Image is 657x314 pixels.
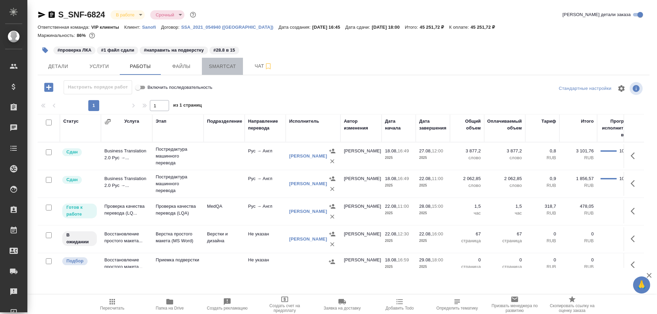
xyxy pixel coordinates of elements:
span: Детали [42,62,75,71]
p: 11:00 [398,204,409,209]
span: 🙏 [636,278,647,292]
p: 16:59 [398,257,409,262]
span: Настроить таблицу [613,80,630,97]
p: 18:00 [432,257,443,262]
p: 3 877,2 [488,148,522,154]
p: слово [453,154,481,161]
p: 1,5 [488,203,522,210]
button: Срочный [154,12,176,18]
span: из 1 страниц [173,101,202,111]
span: Файлы [165,62,198,71]
p: 0 [529,231,556,237]
a: [PERSON_NAME] [289,181,327,186]
svg: Подписаться [264,62,272,70]
button: Удалить [327,184,337,194]
a: S_SNF-6824 [58,10,105,19]
div: Автор изменения [344,118,378,132]
div: Общий объем [453,118,481,132]
p: 15:00 [432,204,443,209]
p: 1 856,57 [563,175,594,182]
div: Этап [156,118,166,125]
td: Рус → Англ [245,172,286,196]
p: RUB [529,210,556,217]
p: В ожидании [66,232,93,245]
button: Скопировать ссылку [48,11,56,19]
p: 2025 [419,210,447,217]
p: 2 062,85 [453,175,481,182]
div: Оплачиваемый объем [487,118,522,132]
div: Менеджер проверил работу исполнителя, передает ее на следующий этап [62,175,98,185]
div: Менеджер проверил работу исполнителя, передает ее на следующий этап [62,148,98,157]
p: RUB [563,154,594,161]
p: 45 251,72 ₽ [420,25,449,30]
span: проверка ЛКА [53,47,96,53]
p: 3 877,2 [453,148,481,154]
p: слово [453,182,481,189]
p: RUB [563,182,594,189]
p: 12:30 [398,231,409,236]
p: 2025 [419,182,447,189]
p: RUB [563,263,594,270]
p: 0,9 [529,175,556,182]
div: Исполнитель назначен, приступать к работе пока рано [62,231,98,247]
p: VIP клиенты [91,25,124,30]
p: 18.08, [385,176,398,181]
p: 318,7 [529,203,556,210]
p: 67 [453,231,481,237]
td: Проверка качества перевода (LQ... [101,200,152,223]
p: 0 [563,231,594,237]
p: RUB [529,237,556,244]
p: Сдан [66,149,78,155]
button: Удалить [327,156,337,166]
div: Услуга [124,118,139,125]
p: [DATE] 18:00 [372,25,405,30]
p: страница [453,263,481,270]
div: Итого [581,118,594,125]
button: Здесь прячутся важные кнопки [627,175,643,192]
button: В работе [114,12,137,18]
td: Business Translation 2.0 Рус →... [101,144,152,168]
p: 0 [529,257,556,263]
p: 12:00 [432,148,443,153]
p: 27.08, [419,148,432,153]
div: Статус [63,118,79,125]
p: SSA_2021_054940 ([GEOGRAPHIC_DATA]) [181,25,279,30]
p: 16:00 [432,231,443,236]
p: RUB [529,154,556,161]
p: RUB [529,182,556,189]
p: 2025 [385,182,412,189]
span: 28.8 в 15 [209,47,240,53]
div: Подразделение [207,118,242,125]
p: 0,8 [529,148,556,154]
p: Дата создания: [279,25,312,30]
button: Удалить [327,211,337,222]
button: Здесь прячутся важные кнопки [627,231,643,247]
p: К оплате: [449,25,471,30]
p: 2025 [385,210,412,217]
p: Итого: [405,25,420,30]
p: 0 [563,257,594,263]
p: Договор: [161,25,181,30]
div: Дата начала [385,118,412,132]
p: Дата сдачи: [345,25,372,30]
p: 2025 [419,154,447,161]
p: слово [488,154,522,161]
div: Дата завершения [419,118,447,132]
button: Здесь прячутся важные кнопки [627,203,643,219]
p: #28.8 в 15 [214,47,235,54]
div: В работе [111,10,145,19]
a: [PERSON_NAME] [289,153,327,159]
p: 67 [488,231,522,237]
p: Маржинальность: [38,33,77,38]
p: 16:49 [398,148,409,153]
p: 22.08, [385,231,398,236]
span: Услуги [83,62,116,71]
button: Назначить [327,146,337,156]
p: 18.08, [385,148,398,153]
p: 22.08, [419,231,432,236]
button: Добавить тэг [38,43,53,58]
td: [PERSON_NAME] [340,200,382,223]
td: Не указан [245,227,286,251]
span: Smartcat [206,62,239,71]
td: Восстановление простого макета... [101,253,152,277]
